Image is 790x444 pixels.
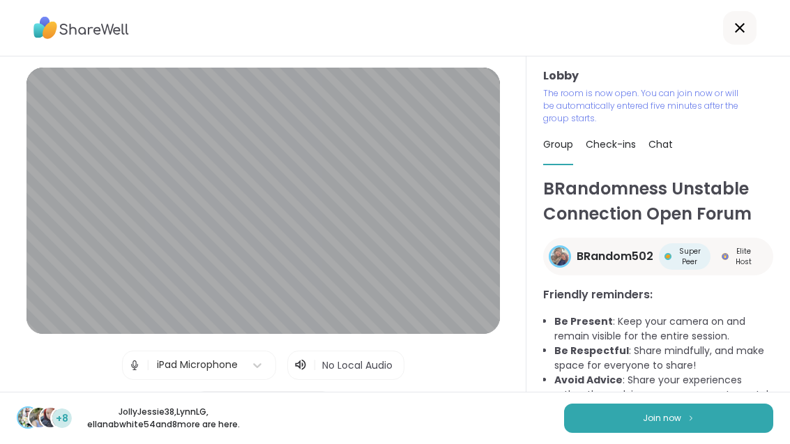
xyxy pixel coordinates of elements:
span: BRandom502 [577,248,653,265]
h1: BRandomness Unstable Connection Open Forum [543,176,773,227]
p: The room is now open. You can join now or will be automatically entered five minutes after the gr... [543,87,744,125]
img: Elite Host [722,253,729,260]
li: : Share your experiences rather than advice, as peers are not mental health professionals. [554,373,773,417]
div: iPad Microphone [157,358,238,372]
img: BRandom502 [551,247,569,266]
span: Elite Host [731,246,757,267]
img: ShareWell Logomark [687,414,695,422]
span: | [313,357,317,374]
span: Group [543,137,573,151]
li: : Share mindfully, and make space for everyone to share! [554,344,773,373]
span: Join now [643,412,681,424]
button: Join now [564,404,773,433]
p: JollyJessie38 , LynnLG , ellanabwhite54 and 8 more are here. [85,406,241,431]
span: +8 [56,411,68,426]
h3: Lobby [543,68,773,84]
span: | [146,351,150,379]
span: No Local Audio [322,358,393,372]
b: Avoid Advice [554,373,623,387]
img: ShareWell Logo [33,12,129,44]
img: ellanabwhite54 [40,408,60,427]
img: Microphone [128,351,141,379]
img: Super Peer [664,253,671,260]
img: LynnLG [29,408,49,427]
span: Check-ins [586,137,636,151]
h3: Friendly reminders: [543,286,773,303]
a: BRandom502BRandom502Super PeerSuper PeerElite HostElite Host [543,238,773,275]
b: Be Present [554,314,613,328]
li: : Keep your camera on and remain visible for the entire session. [554,314,773,344]
span: Chat [648,137,673,151]
img: JollyJessie38 [18,408,38,427]
b: Be Respectful [554,344,629,358]
span: Super Peer [674,246,705,267]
